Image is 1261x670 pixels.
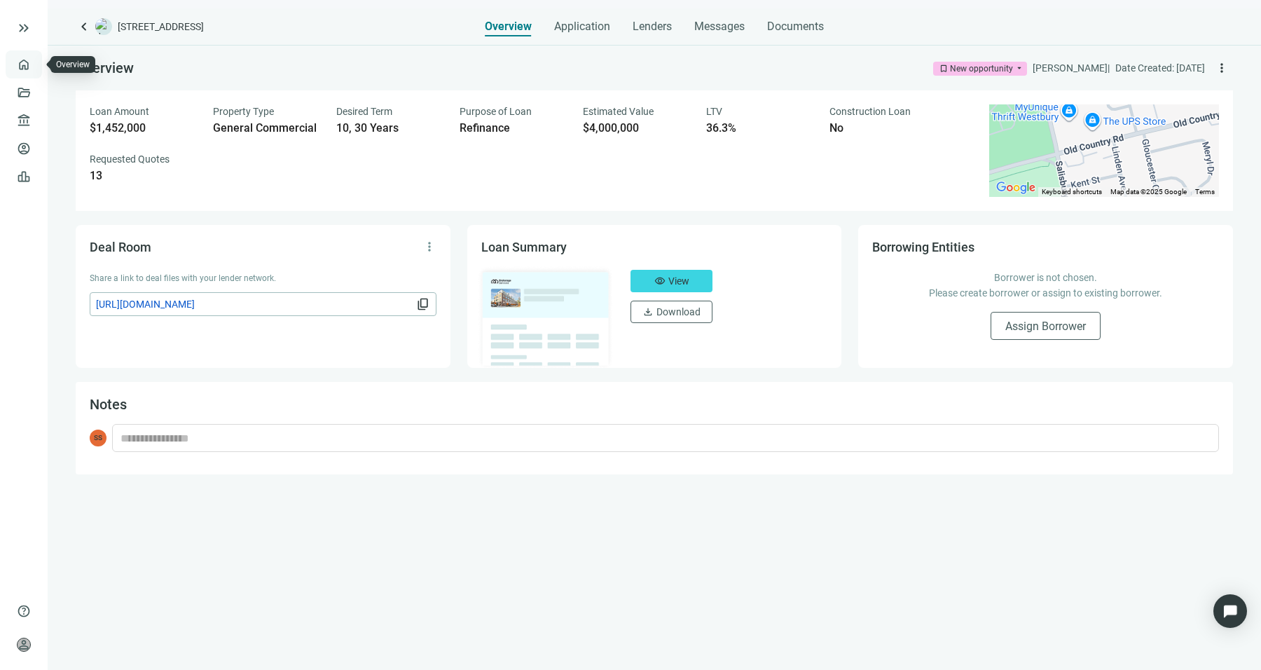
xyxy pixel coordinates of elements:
button: more_vert [418,235,441,258]
span: Purpose of Loan [460,106,532,117]
span: Requested Quotes [90,153,170,165]
span: Application [554,20,610,34]
button: Keyboard shortcuts [1042,187,1102,197]
div: General Commercial [213,121,319,135]
div: No [829,121,936,135]
button: Assign Borrower [991,312,1101,340]
div: 13 [90,169,196,183]
div: $1,452,000 [90,121,196,135]
span: View [668,275,689,287]
span: Property Type [213,106,274,117]
span: Assign Borrower [1005,320,1086,333]
span: [URL][DOMAIN_NAME] [96,296,413,312]
span: Notes [90,396,127,413]
div: [PERSON_NAME] | [1033,60,1110,76]
span: Download [656,306,701,317]
div: Date Created: [DATE] [1115,60,1205,76]
button: visibilityView [630,270,712,292]
span: Deal Room [90,240,151,254]
span: SS [90,430,106,446]
div: 10, 30 Years [336,121,443,135]
span: [STREET_ADDRESS] [118,20,204,34]
a: Terms (opens in new tab) [1195,188,1215,196]
span: Desired Term [336,106,392,117]
span: Documents [767,20,824,34]
span: visibility [654,275,666,287]
span: Borrowing Entities [872,240,974,254]
p: Borrower is not chosen. [886,270,1205,285]
span: bookmark [939,64,949,74]
img: dealOverviewImg [477,266,614,369]
span: Lenders [633,20,672,34]
span: help [17,604,31,618]
span: more_vert [1215,61,1229,75]
div: New opportunity [950,62,1013,76]
span: Loan Amount [90,106,149,117]
span: more_vert [422,240,436,254]
a: keyboard_arrow_left [76,18,92,35]
span: Map data ©2025 Google [1110,188,1187,196]
span: Loan Summary [481,240,567,254]
span: LTV [706,106,722,117]
span: account_balance [17,114,27,128]
div: $4,000,000 [583,121,689,135]
div: Refinance [460,121,566,135]
img: Google [993,179,1039,197]
span: Share a link to deal files with your lender network. [90,273,276,283]
div: 36.3% [706,121,813,135]
a: Open this area in Google Maps (opens a new window) [993,179,1039,197]
span: download [642,306,654,317]
span: Estimated Value [583,106,654,117]
p: Please create borrower or assign to existing borrower. [886,285,1205,301]
div: Open Intercom Messenger [1213,594,1247,628]
span: Construction Loan [829,106,911,117]
img: deal-logo [95,18,112,35]
button: more_vert [1211,57,1233,79]
span: Overview [76,60,134,76]
span: content_copy [416,297,430,311]
button: downloadDownload [630,301,712,323]
span: Messages [694,20,745,33]
button: keyboard_double_arrow_right [15,20,32,36]
span: Overview [485,20,532,34]
span: person [17,638,31,652]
